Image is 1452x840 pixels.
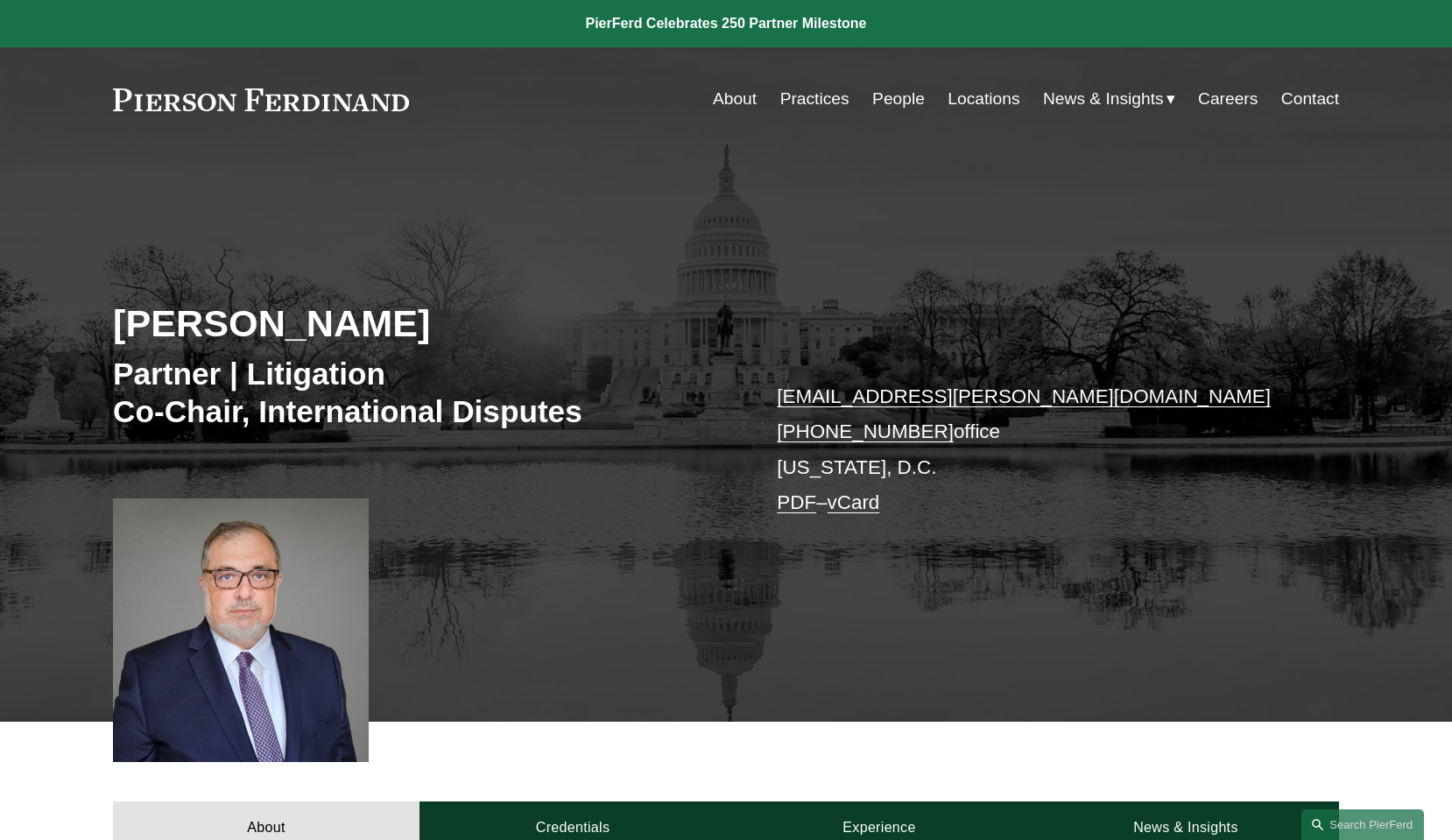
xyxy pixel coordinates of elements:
[1281,82,1339,116] a: Contact
[777,420,954,442] a: [PHONE_NUMBER]
[113,355,726,431] h3: Partner | Litigation Co-Chair, International Disputes
[777,379,1287,520] p: office [US_STATE], D.C. –
[828,491,880,513] a: vCard
[872,82,925,116] a: People
[1043,82,1175,116] a: folder dropdown
[1198,82,1258,116] a: Careers
[113,300,726,346] h2: [PERSON_NAME]
[780,82,849,116] a: Practices
[1043,84,1164,115] span: News & Insights
[777,385,1271,407] a: [EMAIL_ADDRESS][PERSON_NAME][DOMAIN_NAME]
[713,82,757,116] a: About
[777,491,816,513] a: PDF
[948,82,1019,116] a: Locations
[1301,809,1424,840] a: Search this site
